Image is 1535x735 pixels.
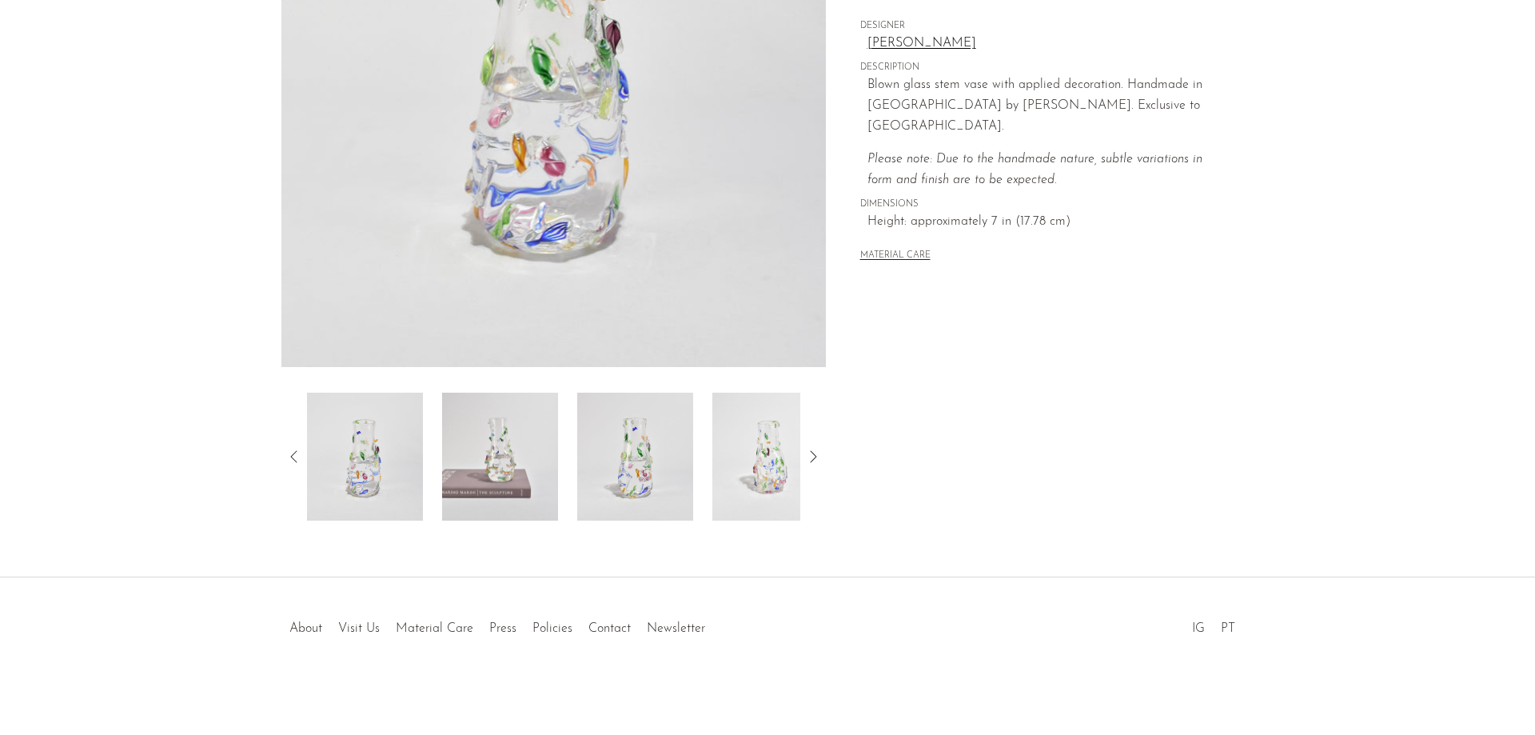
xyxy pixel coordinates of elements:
a: Press [489,622,516,635]
a: PT [1221,622,1235,635]
img: Petite Blown Glass Vase [577,393,693,521]
img: Petite Blown Glass Vase [307,393,423,521]
a: Policies [532,622,572,635]
a: [PERSON_NAME] [867,34,1220,54]
span: Height: approximately 7 in (17.78 cm) [867,212,1220,233]
em: Please note: Due to the handmade nature, subtle variations in form and finish are to be expected. [867,153,1202,186]
a: IG [1192,622,1205,635]
span: DIMENSIONS [860,198,1220,212]
img: Petite Blown Glass Vase [712,393,828,521]
button: MATERIAL CARE [860,250,931,262]
a: Visit Us [338,622,380,635]
p: Blown glass stem vase with applied decoration. Handmade in [GEOGRAPHIC_DATA] by [PERSON_NAME]. Ex... [867,75,1220,137]
ul: Social Medias [1184,609,1243,640]
img: Petite Blown Glass Vase [442,393,558,521]
a: Material Care [396,622,473,635]
span: DESCRIPTION [860,61,1220,75]
ul: Quick links [281,609,713,640]
a: About [289,622,322,635]
span: DESIGNER [860,19,1220,34]
a: Contact [588,622,631,635]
